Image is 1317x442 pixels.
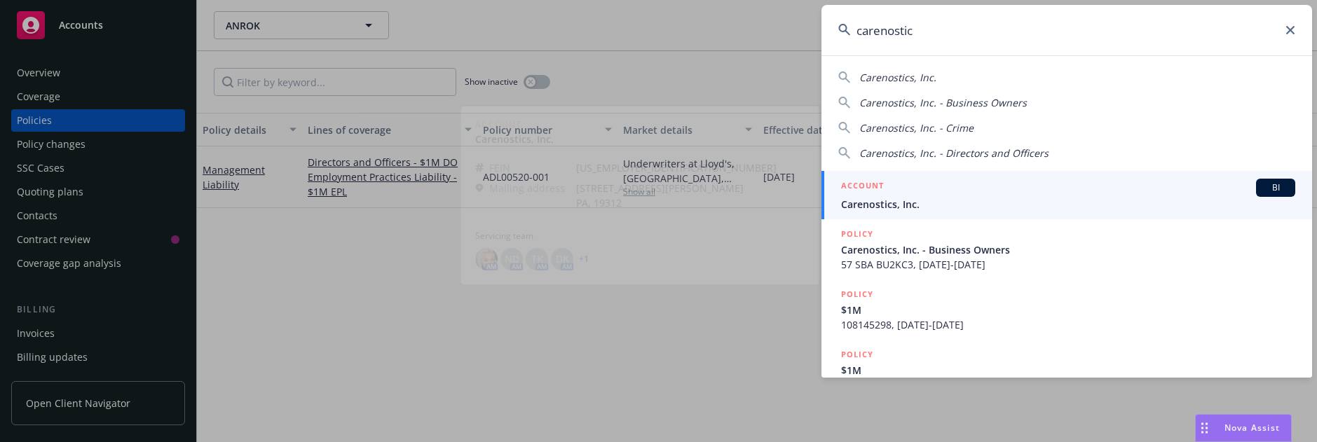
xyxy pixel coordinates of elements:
[841,287,873,301] h5: POLICY
[1196,415,1213,441] div: Drag to move
[841,197,1295,212] span: Carenostics, Inc.
[1262,181,1290,194] span: BI
[841,179,884,195] h5: ACCOUNT
[821,171,1312,219] a: ACCOUNTBICarenostics, Inc.
[841,257,1295,272] span: 57 SBA BU2KC3, [DATE]-[DATE]
[841,317,1295,332] span: 108145298, [DATE]-[DATE]
[821,219,1312,279] a: POLICYCarenostics, Inc. - Business Owners57 SBA BU2KC3, [DATE]-[DATE]
[841,363,1295,378] span: $1M
[841,303,1295,317] span: $1M
[841,227,873,241] h5: POLICY
[821,340,1312,400] a: POLICY$1M
[1195,414,1292,442] button: Nova Assist
[841,242,1295,257] span: Carenostics, Inc. - Business Owners
[841,347,873,361] h5: POLICY
[821,279,1312,340] a: POLICY$1M108145298, [DATE]-[DATE]
[1224,422,1280,434] span: Nova Assist
[859,96,1027,109] span: Carenostics, Inc. - Business Owners
[859,71,936,84] span: Carenostics, Inc.
[859,146,1049,160] span: Carenostics, Inc. - Directors and Officers
[859,121,974,134] span: Carenostics, Inc. - Crime
[821,5,1312,55] input: Search...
